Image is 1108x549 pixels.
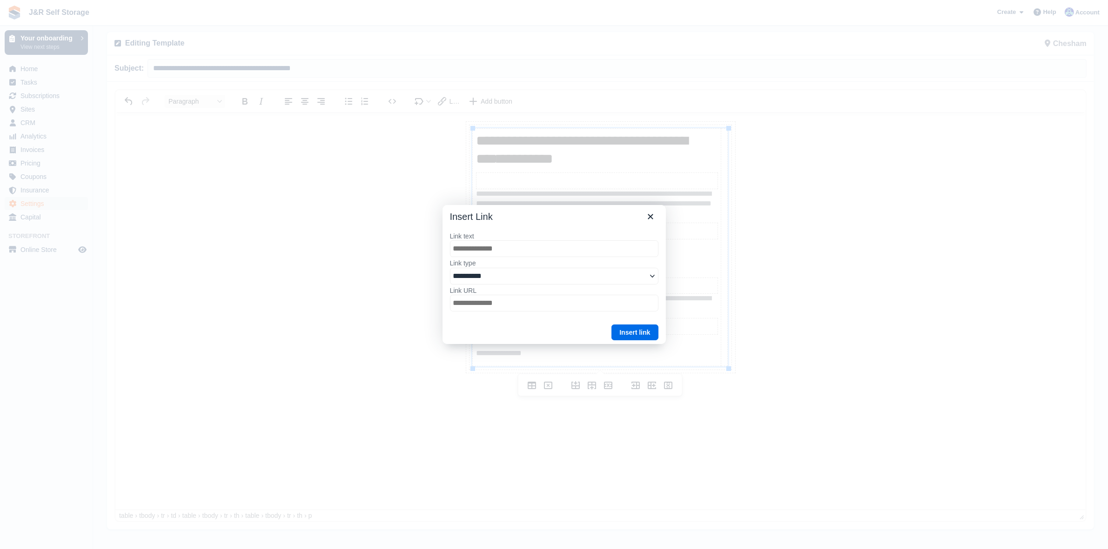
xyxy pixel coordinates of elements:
[643,209,658,225] button: Close
[450,232,658,240] label: Link text
[450,259,658,267] label: Link type
[450,286,658,295] label: Link URL
[450,211,493,223] h1: Insert Link
[611,324,658,340] button: Insert link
